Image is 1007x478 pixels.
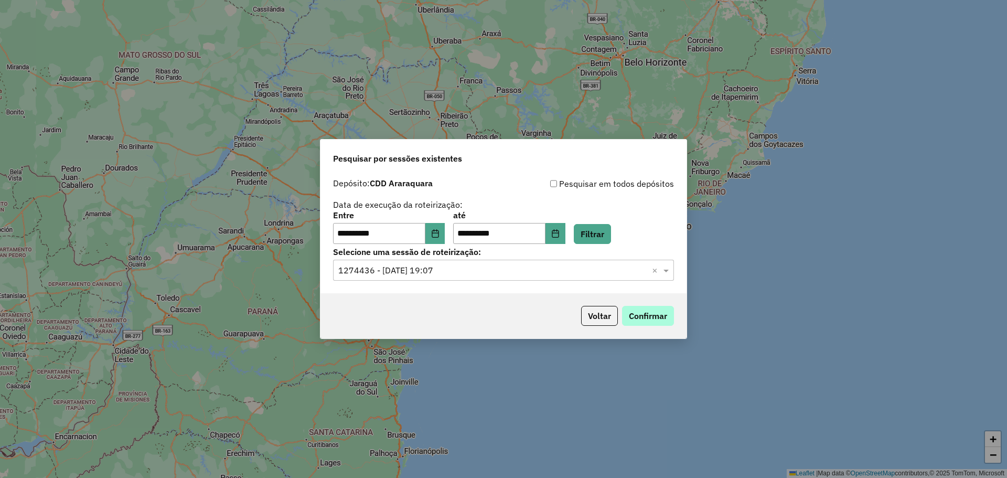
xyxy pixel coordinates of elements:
[504,177,674,190] div: Pesquisar em todos depósitos
[370,178,433,188] strong: CDD Araraquara
[622,306,674,326] button: Confirmar
[453,209,565,221] label: até
[545,223,565,244] button: Choose Date
[652,264,661,277] span: Clear all
[333,198,463,211] label: Data de execução da roteirização:
[333,209,445,221] label: Entre
[425,223,445,244] button: Choose Date
[333,246,674,258] label: Selecione uma sessão de roteirização:
[333,152,462,165] span: Pesquisar por sessões existentes
[333,177,433,189] label: Depósito:
[574,224,611,244] button: Filtrar
[581,306,618,326] button: Voltar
